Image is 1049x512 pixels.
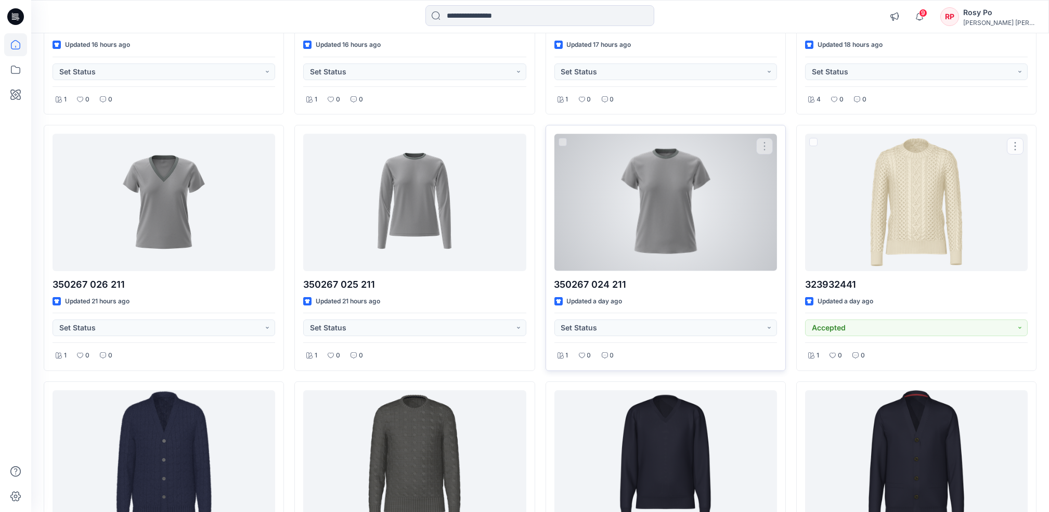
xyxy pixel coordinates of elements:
[610,94,614,105] p: 0
[587,350,591,361] p: 0
[316,296,380,307] p: Updated 21 hours ago
[862,94,866,105] p: 0
[554,277,777,292] p: 350267 024 211
[53,134,275,271] a: 350267 026 211
[805,134,1028,271] a: 323932441
[336,94,340,105] p: 0
[805,277,1028,292] p: 323932441
[85,350,89,361] p: 0
[818,40,883,50] p: Updated 18 hours ago
[64,94,67,105] p: 1
[861,350,865,361] p: 0
[108,350,112,361] p: 0
[817,94,821,105] p: 4
[566,350,568,361] p: 1
[65,40,130,50] p: Updated 16 hours ago
[65,296,129,307] p: Updated 21 hours ago
[315,350,317,361] p: 1
[963,6,1036,19] div: Rosy Po
[336,350,340,361] p: 0
[303,134,526,271] a: 350267 025 211
[359,94,363,105] p: 0
[567,40,631,50] p: Updated 17 hours ago
[818,296,873,307] p: Updated a day ago
[316,40,381,50] p: Updated 16 hours ago
[940,7,959,26] div: RP
[610,350,614,361] p: 0
[839,94,844,105] p: 0
[303,277,526,292] p: 350267 025 211
[108,94,112,105] p: 0
[567,296,623,307] p: Updated a day ago
[53,277,275,292] p: 350267 026 211
[838,350,842,361] p: 0
[359,350,363,361] p: 0
[64,350,67,361] p: 1
[554,134,777,271] a: 350267 024 211
[85,94,89,105] p: 0
[817,350,819,361] p: 1
[919,9,927,17] span: 9
[963,19,1036,27] div: [PERSON_NAME] [PERSON_NAME]
[587,94,591,105] p: 0
[566,94,568,105] p: 1
[315,94,317,105] p: 1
